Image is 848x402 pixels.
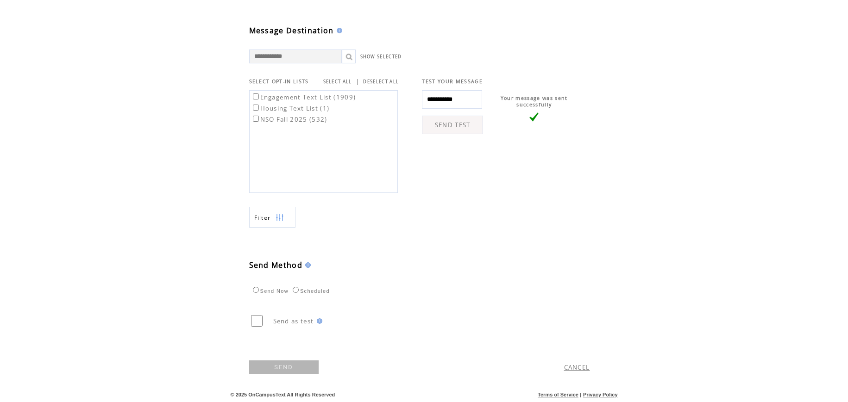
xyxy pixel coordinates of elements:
[273,317,314,325] span: Send as test
[276,207,284,228] img: filters.png
[251,104,330,112] label: Housing Text List (1)
[290,288,330,294] label: Scheduled
[360,54,402,60] a: SHOW SELECTED
[251,288,289,294] label: Send Now
[501,95,568,108] span: Your message was sent successfully
[422,78,483,85] span: TEST YOUR MESSAGE
[363,79,399,85] a: DESELECT ALL
[253,93,259,99] input: Engagement Text List (1909)
[253,287,259,293] input: Send Now
[249,260,303,270] span: Send Method
[323,79,352,85] a: SELECT ALL
[249,78,309,85] span: SELECT OPT-IN LISTS
[564,363,590,371] a: CANCEL
[249,207,295,228] a: Filter
[231,392,335,397] span: © 2025 OnCampusText All Rights Reserved
[253,105,259,111] input: Housing Text List (1)
[422,116,483,134] a: SEND TEST
[249,25,334,36] span: Message Destination
[538,392,578,397] a: Terms of Service
[580,392,581,397] span: |
[293,287,299,293] input: Scheduled
[529,112,539,122] img: vLarge.png
[314,318,322,324] img: help.gif
[249,360,319,374] a: SEND
[254,214,271,222] span: Show filters
[334,28,342,33] img: help.gif
[251,93,356,101] label: Engagement Text List (1909)
[251,115,327,124] label: NSO Fall 2025 (532)
[356,77,359,86] span: |
[583,392,618,397] a: Privacy Policy
[253,116,259,122] input: NSO Fall 2025 (532)
[302,262,311,268] img: help.gif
